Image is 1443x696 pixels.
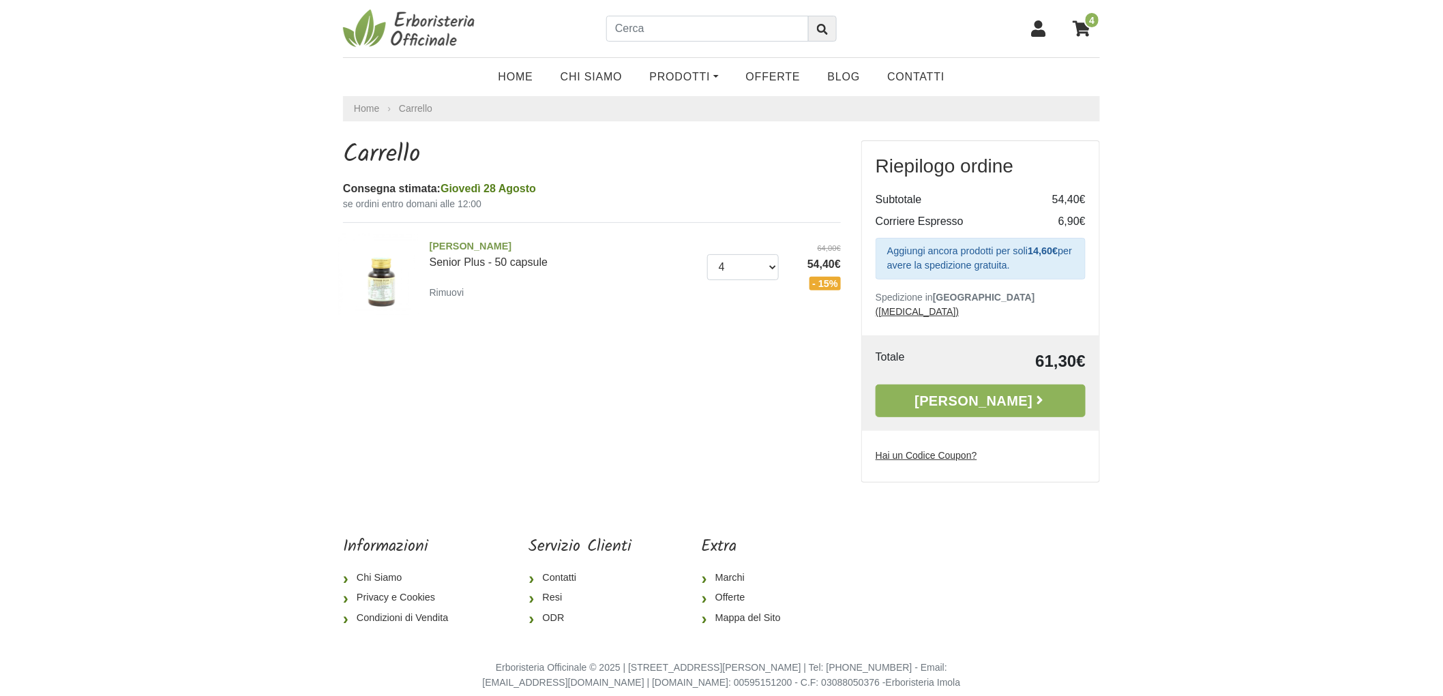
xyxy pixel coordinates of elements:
a: Prodotti [636,63,732,91]
strong: 14,60€ [1028,245,1058,256]
a: Marchi [702,568,792,588]
a: Blog [814,63,874,91]
a: Contatti [874,63,958,91]
img: Erboristeria Officinale [343,8,479,49]
a: Chi Siamo [343,568,459,588]
td: 61,30€ [953,349,1086,374]
a: Home [485,63,547,91]
del: 64,00€ [789,243,841,254]
input: Cerca [606,16,809,42]
h5: Informazioni [343,537,459,557]
span: - 15% [809,277,841,290]
a: [PERSON_NAME]Senior Plus - 50 capsule [430,239,697,268]
img: Senior Plus - 50 capsule [338,234,419,315]
small: se ordini entro domani alle 12:00 [343,197,841,211]
span: Giovedì 28 Agosto [441,183,536,194]
a: Chi Siamo [547,63,636,91]
a: Offerte [702,588,792,608]
h1: Carrello [343,140,841,170]
h3: Riepilogo ordine [876,155,1086,178]
label: Hai un Codice Coupon? [876,449,977,463]
iframe: fb:page Facebook Social Plugin [861,537,1100,585]
div: Consegna stimata: [343,181,841,197]
h5: Servizio Clienti [529,537,632,557]
nav: breadcrumb [343,96,1100,121]
small: Erboristeria Officinale © 2025 | [STREET_ADDRESS][PERSON_NAME] | Tel: [PHONE_NUMBER] - Email: [EM... [483,662,961,688]
u: Hai un Codice Coupon? [876,450,977,461]
a: [PERSON_NAME] [876,384,1086,417]
a: Mappa del Sito [702,608,792,629]
p: Spedizione in [876,290,1086,319]
a: Home [354,102,379,116]
a: Privacy e Cookies [343,588,459,608]
a: Condizioni di Vendita [343,608,459,629]
small: Rimuovi [430,287,464,298]
a: ([MEDICAL_DATA]) [876,306,959,317]
span: 54,40€ [789,256,841,273]
td: 6,90€ [1031,211,1086,232]
a: Contatti [529,568,632,588]
div: Aggiungi ancora prodotti per soli per avere la spedizione gratuita. [876,238,1086,279]
a: ODR [529,608,632,629]
a: Carrello [399,103,432,114]
a: Erboristeria Imola [886,677,961,688]
b: [GEOGRAPHIC_DATA] [933,292,1035,303]
a: Resi [529,588,632,608]
a: 4 [1066,12,1100,46]
a: Rimuovi [430,284,470,301]
td: Subtotale [876,189,1031,211]
h5: Extra [702,537,792,557]
span: [PERSON_NAME] [430,239,697,254]
td: 54,40€ [1031,189,1086,211]
a: OFFERTE [732,63,814,91]
span: 4 [1084,12,1100,29]
td: Totale [876,349,953,374]
td: Corriere Espresso [876,211,1031,232]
